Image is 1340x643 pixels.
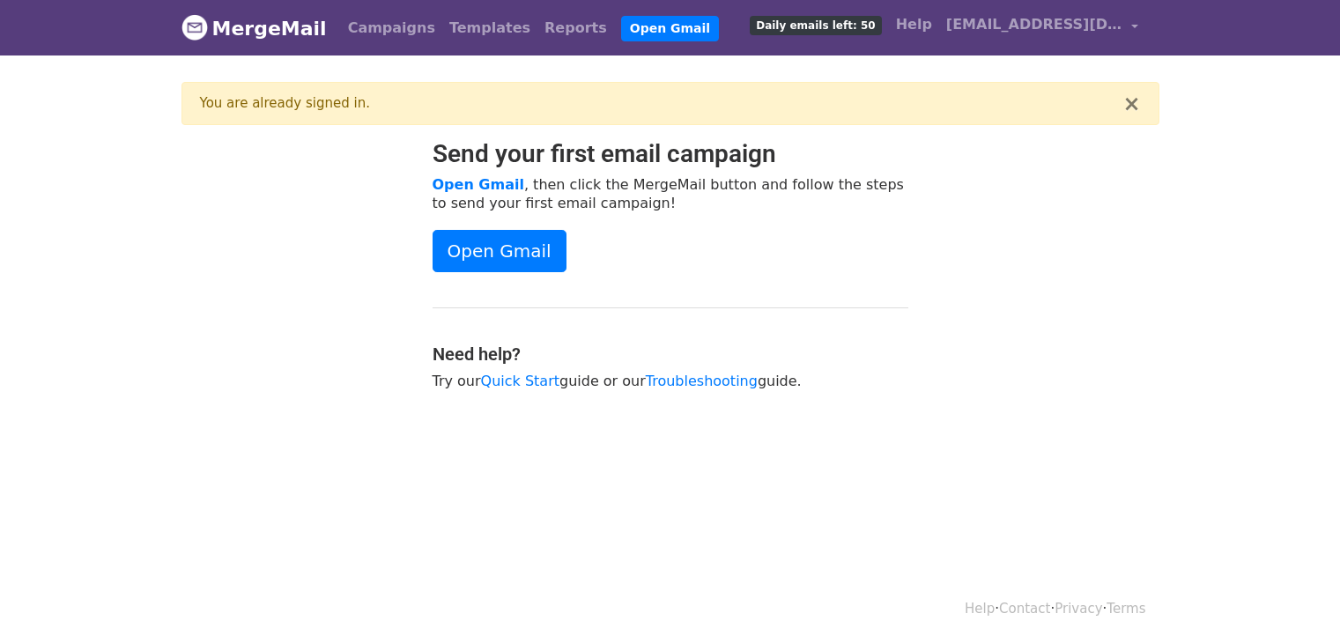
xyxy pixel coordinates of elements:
[481,373,559,389] a: Quick Start
[743,7,888,42] a: Daily emails left: 50
[939,7,1145,48] a: [EMAIL_ADDRESS][DOMAIN_NAME]
[433,230,566,272] a: Open Gmail
[433,176,524,193] a: Open Gmail
[200,93,1123,114] div: You are already signed in.
[537,11,614,46] a: Reports
[181,14,208,41] img: MergeMail logo
[433,175,908,212] p: , then click the MergeMail button and follow the steps to send your first email campaign!
[433,372,908,390] p: Try our guide or our guide.
[1055,601,1102,617] a: Privacy
[433,139,908,169] h2: Send your first email campaign
[442,11,537,46] a: Templates
[999,601,1050,617] a: Contact
[341,11,442,46] a: Campaigns
[1122,93,1140,115] button: ×
[646,373,758,389] a: Troubleshooting
[965,601,995,617] a: Help
[433,344,908,365] h4: Need help?
[889,7,939,42] a: Help
[946,14,1122,35] span: [EMAIL_ADDRESS][DOMAIN_NAME]
[1107,601,1145,617] a: Terms
[181,10,327,47] a: MergeMail
[621,16,719,41] a: Open Gmail
[750,16,881,35] span: Daily emails left: 50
